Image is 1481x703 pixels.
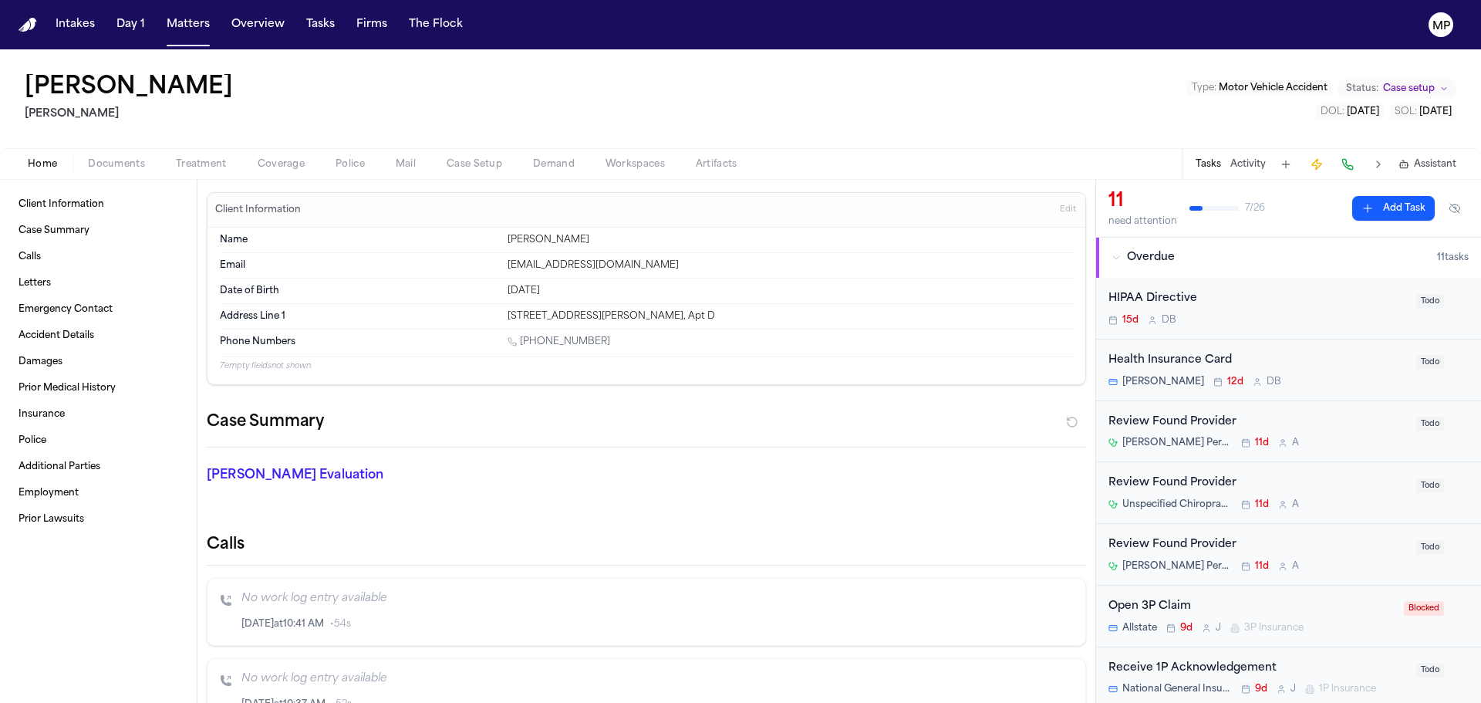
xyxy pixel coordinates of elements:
p: No work log entry available [241,591,1073,607]
span: Calls [19,251,41,263]
h2: Case Summary [207,410,324,434]
span: 15d [1122,314,1139,326]
a: Letters [12,271,184,296]
span: Case Setup [447,158,502,171]
h2: [PERSON_NAME] [25,105,239,123]
span: SOL : [1395,107,1417,117]
div: Health Insurance Card [1108,352,1407,370]
button: Firms [350,11,393,39]
span: Todo [1416,478,1444,493]
button: The Flock [403,11,469,39]
button: Day 1 [110,11,151,39]
span: Allstate [1122,622,1157,634]
h2: Calls [207,534,1086,556]
span: 11d [1255,560,1269,573]
span: Artifacts [696,158,737,171]
p: 7 empty fields not shown. [220,360,1073,372]
span: Accident Details [19,330,94,342]
span: Treatment [176,158,227,171]
span: 1P Insurance [1319,683,1376,695]
div: Open 3P Claim [1108,598,1395,616]
button: Overdue11tasks [1096,238,1481,278]
div: [EMAIL_ADDRESS][DOMAIN_NAME] [508,259,1073,272]
button: Edit DOL: 2025-07-24 [1316,104,1384,120]
p: No work log entry available [241,671,1073,687]
h1: [PERSON_NAME] [25,74,233,102]
button: Activity [1230,158,1266,171]
button: Assistant [1398,158,1456,171]
span: Demand [533,158,575,171]
div: Open task: Review Found Provider [1096,524,1481,586]
div: Review Found Provider [1108,475,1407,492]
button: Intakes [49,11,101,39]
dt: Address Line 1 [220,310,498,323]
a: Emergency Contact [12,297,184,322]
span: [DATE] [1347,107,1379,117]
span: Police [336,158,365,171]
span: [PERSON_NAME] Permanente [GEOGRAPHIC_DATA] [1122,437,1232,449]
span: Blocked [1404,601,1444,616]
button: Tasks [300,11,341,39]
div: Receive 1P Acknowledgement [1108,660,1407,678]
span: Todo [1416,417,1444,431]
button: Overview [225,11,291,39]
span: D B [1267,376,1281,388]
span: Todo [1416,355,1444,370]
span: Home [28,158,57,171]
span: 12d [1227,376,1243,388]
span: 7 / 26 [1245,202,1265,215]
button: Edit Type: Motor Vehicle Accident [1187,80,1332,96]
text: MP [1432,21,1450,32]
span: Emergency Contact [19,303,113,316]
span: Damages [19,356,62,368]
span: National General Insurance [1122,683,1232,695]
a: Employment [12,481,184,505]
a: Police [12,428,184,453]
span: Assistant [1414,158,1456,171]
span: Documents [88,158,145,171]
span: Letters [19,277,51,289]
span: Prior Lawsuits [19,513,84,526]
a: Insurance [12,402,184,427]
span: 11d [1255,499,1269,511]
span: Type : [1192,83,1216,93]
span: Overdue [1127,250,1175,265]
span: Coverage [258,158,305,171]
span: 11 task s [1437,252,1469,264]
span: [PERSON_NAME] Permanente – Release of Information ([US_STATE][GEOGRAPHIC_DATA]) [1122,560,1232,573]
div: Open task: Open 3P Claim [1096,586,1481,647]
span: Client Information [19,198,104,211]
span: Case setup [1383,83,1435,95]
span: Todo [1416,540,1444,555]
button: Make a Call [1337,154,1358,175]
a: Prior Medical History [12,376,184,401]
span: Status: [1346,83,1378,95]
button: Hide completed tasks (⌘⇧H) [1441,196,1469,221]
span: [DATE] [1419,107,1452,117]
dt: Name [220,234,498,246]
button: Matters [160,11,216,39]
span: Employment [19,487,79,499]
span: Workspaces [606,158,665,171]
span: A [1292,560,1299,573]
div: Open task: HIPAA Directive [1096,278,1481,340]
span: A [1292,437,1299,449]
span: Motor Vehicle Accident [1219,83,1328,93]
a: Client Information [12,192,184,217]
a: Case Summary [12,218,184,243]
a: Home [19,18,37,32]
span: J [1216,622,1221,634]
div: 11 [1108,189,1177,214]
span: 3P Insurance [1244,622,1304,634]
a: Accident Details [12,323,184,348]
button: Change status from Case setup [1338,79,1456,98]
button: Tasks [1196,158,1221,171]
a: Damages [12,350,184,374]
div: need attention [1108,215,1177,228]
